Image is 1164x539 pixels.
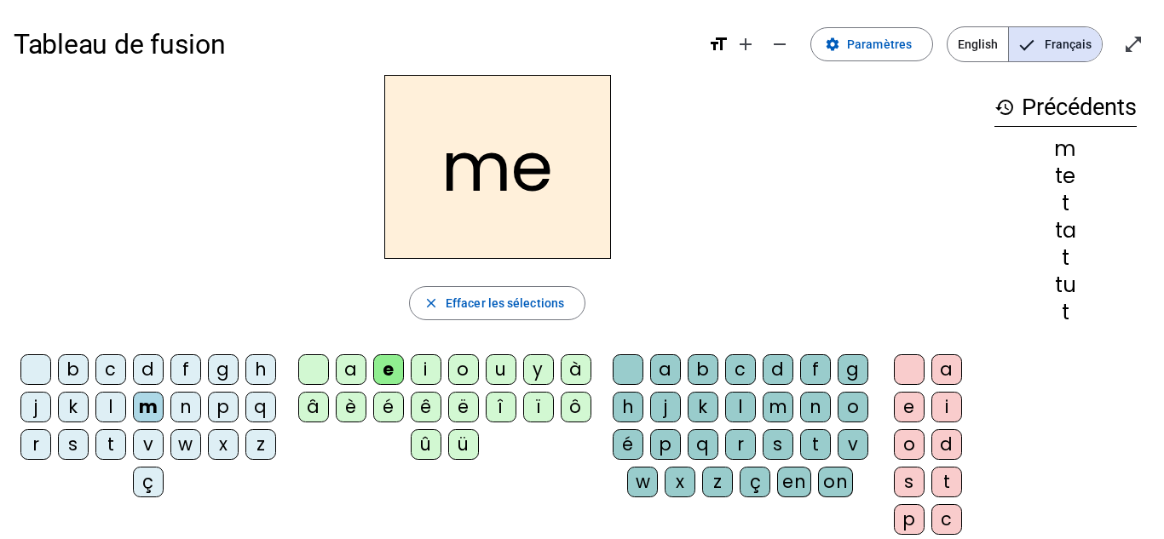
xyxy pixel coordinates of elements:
div: ü [448,429,479,460]
div: h [245,354,276,385]
div: i [931,392,962,422]
div: m [994,139,1137,159]
button: Diminuer la taille de la police [763,27,797,61]
mat-icon: history [994,97,1015,118]
div: te [994,166,1137,186]
div: f [170,354,201,385]
div: q [245,392,276,422]
div: e [894,392,925,422]
div: c [95,354,126,385]
div: s [58,429,89,460]
div: à [561,354,591,385]
span: Français [1009,27,1102,61]
div: t [800,429,831,460]
div: z [702,467,733,497]
div: n [800,392,831,422]
div: ë [448,392,479,422]
mat-icon: format_size [708,34,729,54]
div: ç [740,467,770,497]
div: k [688,392,718,422]
h3: Précédents [994,89,1137,127]
div: z [245,429,276,460]
div: û [411,429,441,460]
div: e [373,354,404,385]
div: x [208,429,239,460]
mat-icon: open_in_full [1123,34,1144,54]
div: v [838,429,868,460]
span: Effacer les sélections [446,293,564,313]
div: é [613,429,643,460]
div: î [486,392,516,422]
div: j [650,392,681,422]
div: b [58,354,89,385]
div: h [613,392,643,422]
div: r [725,429,756,460]
div: x [665,467,695,497]
div: a [931,354,962,385]
div: g [208,354,239,385]
div: d [763,354,793,385]
button: Augmenter la taille de la police [729,27,763,61]
div: en [777,467,811,497]
div: c [725,354,756,385]
div: d [133,354,164,385]
mat-icon: settings [825,37,840,52]
div: t [95,429,126,460]
div: a [650,354,681,385]
div: è [336,392,366,422]
mat-button-toggle-group: Language selection [947,26,1103,62]
div: ï [523,392,554,422]
h1: Tableau de fusion [14,17,694,72]
span: Paramètres [847,34,912,54]
h2: me [384,75,611,259]
div: l [95,392,126,422]
div: s [894,467,925,497]
div: t [994,193,1137,214]
div: ê [411,392,441,422]
div: m [763,392,793,422]
div: tu [994,275,1137,295]
div: j [20,392,51,422]
div: w [627,467,658,497]
div: w [170,429,201,460]
div: t [994,248,1137,268]
div: on [818,467,853,497]
div: f [800,354,831,385]
div: â [298,392,329,422]
div: q [688,429,718,460]
div: p [894,504,925,535]
div: o [838,392,868,422]
div: l [725,392,756,422]
div: r [20,429,51,460]
div: ô [561,392,591,422]
div: i [411,354,441,385]
div: ç [133,467,164,497]
button: Paramètres [810,27,933,61]
div: k [58,392,89,422]
div: m [133,392,164,422]
div: b [688,354,718,385]
div: a [336,354,366,385]
div: v [133,429,164,460]
div: t [931,467,962,497]
mat-icon: add [735,34,756,54]
mat-icon: remove [769,34,790,54]
div: p [208,392,239,422]
mat-icon: close [424,295,439,311]
div: ta [994,221,1137,241]
div: u [486,354,516,385]
div: t [994,302,1137,323]
div: o [448,354,479,385]
div: p [650,429,681,460]
div: c [931,504,962,535]
div: d [931,429,962,460]
div: n [170,392,201,422]
div: g [838,354,868,385]
div: y [523,354,554,385]
div: o [894,429,925,460]
div: s [763,429,793,460]
button: Entrer en plein écran [1116,27,1150,61]
span: English [948,27,1008,61]
button: Effacer les sélections [409,286,585,320]
div: é [373,392,404,422]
